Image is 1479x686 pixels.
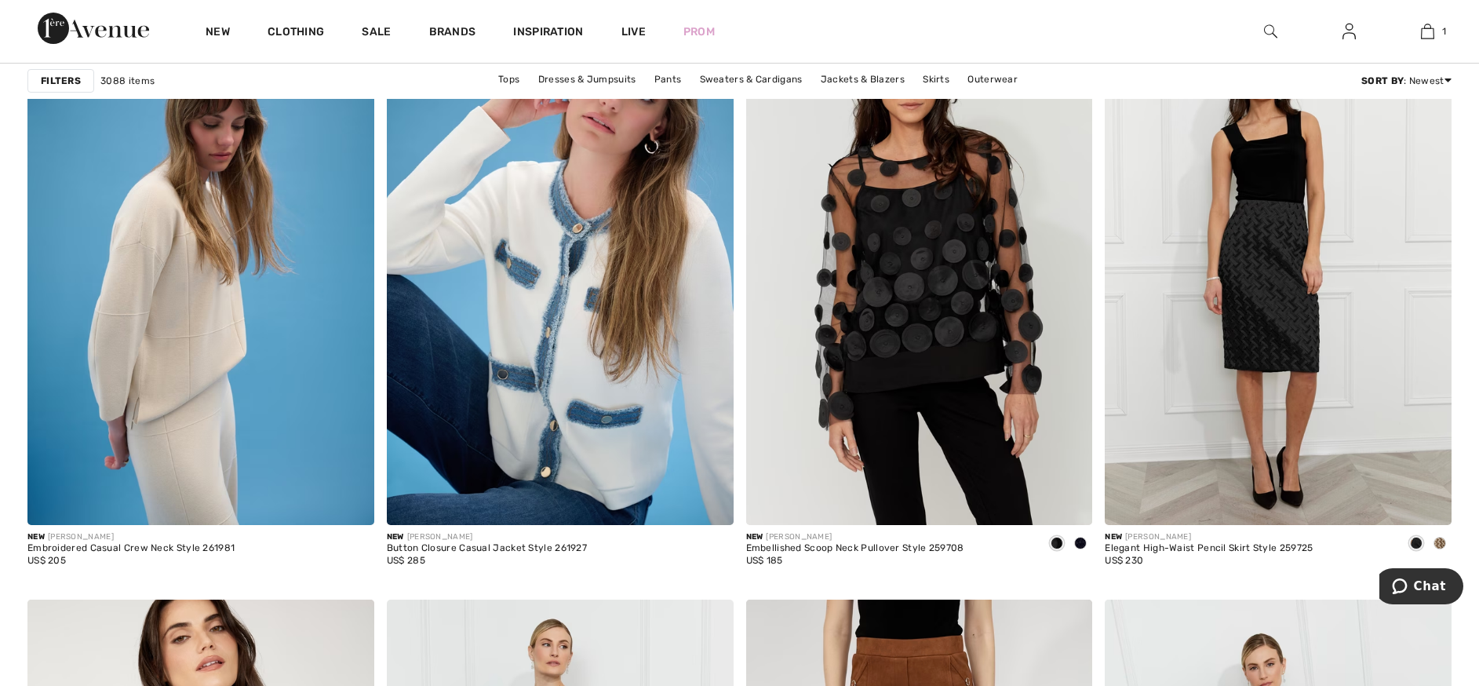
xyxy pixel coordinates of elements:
a: Clothing [268,25,324,42]
span: US$ 230 [1105,555,1143,566]
img: Button Closure Casual Jacket Style 261927. Winter white/indigo [387,5,734,525]
div: Elegant High-Waist Pencil Skirt Style 259725 [1105,543,1313,554]
span: 1 [1442,24,1446,38]
a: Outerwear [960,69,1025,89]
div: [PERSON_NAME] [1105,531,1313,543]
div: Embellished Scoop Neck Pullover Style 259708 [746,543,964,554]
img: 1ère Avenue [38,13,149,44]
img: search the website [1264,22,1277,41]
img: Elegant High-Waist Pencil Skirt Style 259725. Black [1105,5,1452,525]
a: Jackets & Blazers [813,69,913,89]
div: Black [1045,531,1069,557]
span: New [1105,532,1122,542]
iframe: Opens a widget where you can chat to one of our agents [1379,568,1463,608]
img: My Bag [1421,22,1434,41]
a: Skirts [915,69,957,89]
span: 3088 items [100,74,155,88]
span: US$ 185 [746,555,783,566]
div: [PERSON_NAME] [746,531,964,543]
a: Tops [490,69,527,89]
a: Sale [362,25,391,42]
div: Midnight [1069,531,1092,557]
span: New [27,532,45,542]
a: New [206,25,230,42]
img: Embroidered Casual Crew Neck Style 261981. Birch melange [27,5,374,525]
a: Sign In [1330,22,1368,42]
div: Black [1404,531,1428,557]
div: Embroidered Casual Crew Neck Style 261981 [27,543,235,554]
a: Prom [683,24,715,40]
a: 1 [1389,22,1466,41]
strong: Filters [41,74,81,88]
img: Embellished Scoop Neck Pullover Style 259708. Black [746,5,1093,525]
span: US$ 285 [387,555,425,566]
div: Antique gold [1428,531,1452,557]
strong: Sort By [1361,75,1404,86]
span: New [387,532,404,542]
span: US$ 205 [27,555,66,566]
a: Pants [647,69,690,89]
div: Button Closure Casual Jacket Style 261927 [387,543,587,554]
a: Dresses & Jumpsuits [530,69,644,89]
div: : Newest [1361,74,1452,88]
div: [PERSON_NAME] [387,531,587,543]
a: Brands [429,25,476,42]
a: Live [621,24,646,40]
span: New [746,532,763,542]
a: Sweaters & Cardigans [692,69,811,89]
span: Inspiration [513,25,583,42]
img: My Info [1342,22,1356,41]
div: [PERSON_NAME] [27,531,235,543]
